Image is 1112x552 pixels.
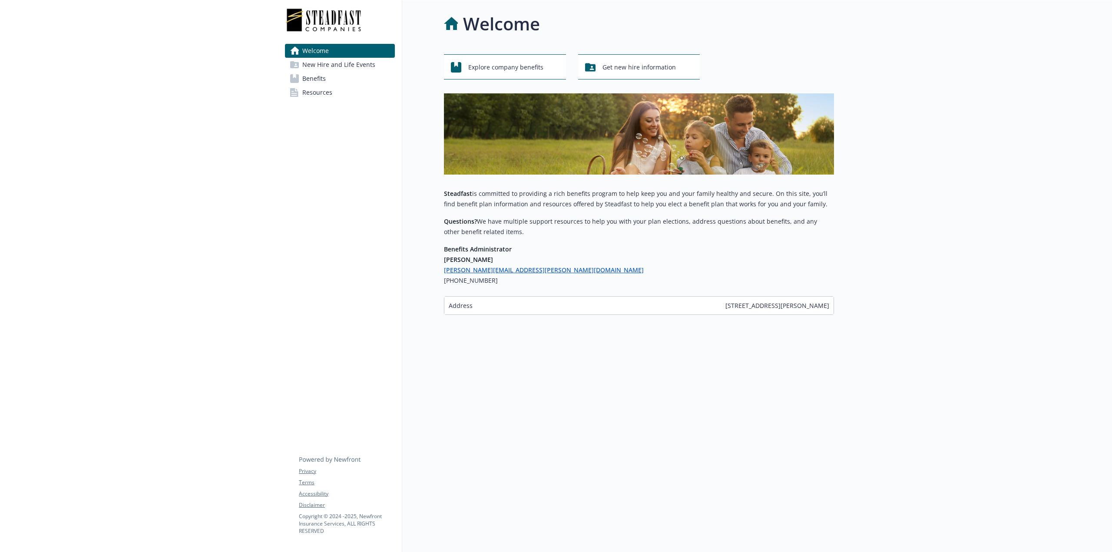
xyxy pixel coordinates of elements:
[468,59,543,76] span: Explore company benefits
[444,245,512,253] strong: Benefits Administrator
[725,301,829,310] span: [STREET_ADDRESS][PERSON_NAME]
[285,58,395,72] a: New Hire and Life Events
[444,54,566,79] button: Explore company benefits
[578,54,700,79] button: Get new hire information
[302,58,375,72] span: New Hire and Life Events
[444,216,834,237] p: We have multiple support resources to help you with your plan elections, address questions about ...
[444,189,472,198] strong: Steadfast
[302,72,326,86] span: Benefits
[444,255,493,264] strong: [PERSON_NAME]
[285,86,395,99] a: Resources
[602,59,676,76] span: Get new hire information
[444,266,644,274] a: [PERSON_NAME][EMAIL_ADDRESS][PERSON_NAME][DOMAIN_NAME]
[444,275,834,286] h6: [PHONE_NUMBER]
[302,44,329,58] span: Welcome
[299,512,394,535] p: Copyright © 2024 - 2025 , Newfront Insurance Services, ALL RIGHTS RESERVED
[285,72,395,86] a: Benefits
[285,44,395,58] a: Welcome
[444,93,834,175] img: overview page banner
[444,188,834,209] p: is committed to providing a rich benefits program to help keep you and your family healthy and se...
[299,479,394,486] a: Terms
[444,217,477,225] strong: Questions?
[299,490,394,498] a: Accessibility
[299,501,394,509] a: Disclaimer
[299,467,394,475] a: Privacy
[463,11,540,37] h1: Welcome
[302,86,332,99] span: Resources
[449,301,473,310] span: Address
